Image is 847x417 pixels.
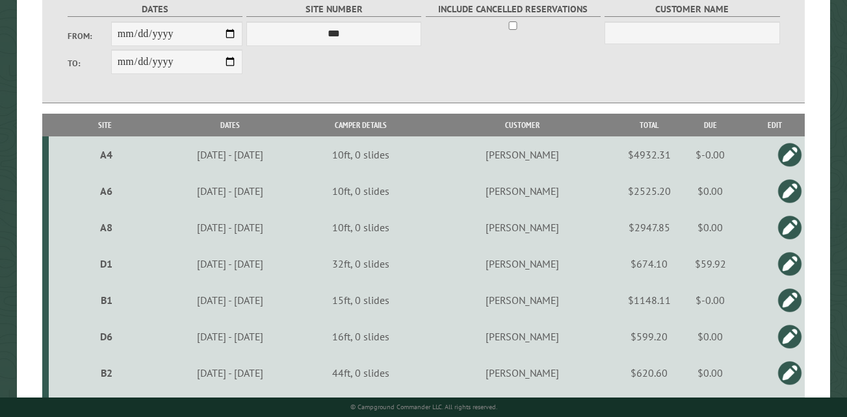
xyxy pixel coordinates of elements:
div: A8 [54,221,159,234]
td: 16ft, 0 slides [300,318,421,355]
label: From: [68,30,111,42]
td: $-0.00 [675,136,745,173]
td: [PERSON_NAME] [421,246,623,282]
td: 10ft, 0 slides [300,209,421,246]
div: [DATE] - [DATE] [163,257,298,270]
td: $599.20 [623,318,675,355]
td: $620.60 [623,355,675,391]
div: [DATE] - [DATE] [163,294,298,307]
div: [DATE] - [DATE] [163,221,298,234]
div: [DATE] - [DATE] [163,330,298,343]
td: 10ft, 0 slides [300,173,421,209]
td: [PERSON_NAME] [421,136,623,173]
div: A4 [54,148,159,161]
td: 44ft, 0 slides [300,355,421,391]
td: 10ft, 0 slides [300,136,421,173]
div: B2 [54,366,159,379]
div: B1 [54,294,159,307]
label: Site Number [246,2,421,17]
label: Customer Name [605,2,779,17]
td: [PERSON_NAME] [421,209,623,246]
div: [DATE] - [DATE] [163,184,298,197]
th: Dates [161,114,300,136]
small: © Campground Commander LLC. All rights reserved. [350,403,497,411]
td: $59.92 [675,246,745,282]
td: 32ft, 0 slides [300,246,421,282]
td: $-0.00 [675,282,745,318]
div: [DATE] - [DATE] [163,366,298,379]
th: Site [49,114,161,136]
th: Customer [421,114,623,136]
label: To: [68,57,111,69]
td: [PERSON_NAME] [421,282,623,318]
div: [DATE] - [DATE] [163,148,298,161]
div: A6 [54,184,159,197]
td: $4932.31 [623,136,675,173]
th: Camper Details [300,114,421,136]
td: [PERSON_NAME] [421,355,623,391]
th: Total [623,114,675,136]
td: $674.10 [623,246,675,282]
th: Edit [745,114,805,136]
td: $0.00 [675,173,745,209]
td: $0.00 [675,209,745,246]
td: [PERSON_NAME] [421,318,623,355]
div: D1 [54,257,159,270]
td: $2525.20 [623,173,675,209]
td: $1148.11 [623,282,675,318]
td: [PERSON_NAME] [421,173,623,209]
td: $2947.85 [623,209,675,246]
td: $0.00 [675,318,745,355]
td: $0.00 [675,355,745,391]
td: 15ft, 0 slides [300,282,421,318]
label: Include Cancelled Reservations [426,2,601,17]
th: Due [675,114,745,136]
label: Dates [68,2,242,17]
div: D6 [54,330,159,343]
